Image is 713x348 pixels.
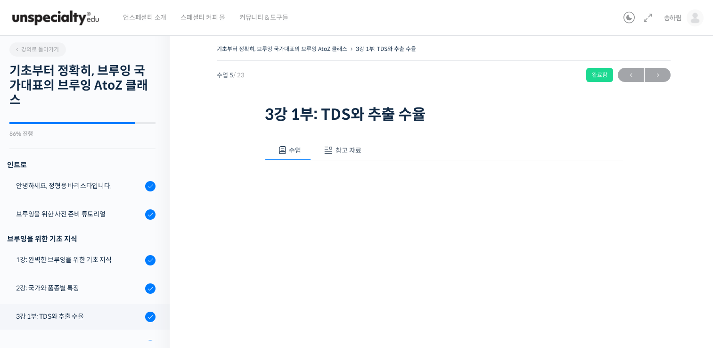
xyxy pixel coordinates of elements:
[16,255,142,265] div: 1강: 완벽한 브루잉을 위한 기초 지식
[618,68,644,82] a: ←이전
[16,311,142,322] div: 3강 1부: TDS와 추출 수율
[356,45,416,52] a: 3강 1부: TDS와 추출 수율
[16,181,142,191] div: 안녕하세요, 정형용 바리스타입니다.
[7,158,156,171] h3: 인트로
[336,146,361,155] span: 참고 자료
[586,68,613,82] div: 완료함
[9,131,156,137] div: 86% 진행
[9,42,66,57] a: 강의로 돌아가기
[7,232,156,245] div: 브루잉을 위한 기초 지식
[16,209,142,219] div: 브루잉을 위한 사전 준비 튜토리얼
[14,46,59,53] span: 강의로 돌아가기
[289,146,301,155] span: 수업
[645,68,671,82] a: 다음→
[664,14,682,22] span: 송하림
[645,69,671,82] span: →
[618,69,644,82] span: ←
[217,45,347,52] a: 기초부터 정확히, 브루잉 국가대표의 브루잉 AtoZ 클래스
[217,72,245,78] span: 수업 5
[265,106,623,124] h1: 3강 1부: TDS와 추출 수율
[233,71,245,79] span: / 23
[16,283,142,293] div: 2강: 국가와 품종별 특징
[9,64,156,108] h2: 기초부터 정확히, 브루잉 국가대표의 브루잉 AtoZ 클래스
